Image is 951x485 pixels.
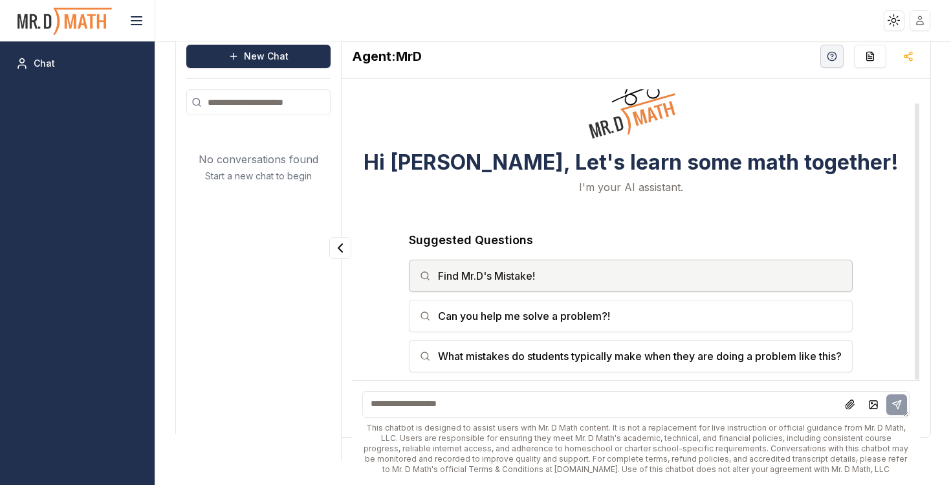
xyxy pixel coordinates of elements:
[364,151,899,174] h3: Hi [PERSON_NAME], Let's learn some math together!
[579,179,683,195] p: I'm your AI assistant.
[352,47,422,65] h2: MrD
[34,57,55,70] span: Chat
[409,260,853,292] button: Find Mr.D's Mistake!
[199,152,318,167] p: No conversations found
[16,4,113,38] img: PromptOwl
[854,45,886,68] button: Fill Questions
[409,340,853,372] button: What mistakes do students typically make when they are doing a problem like this?
[820,45,844,68] button: Help Videos
[362,423,910,475] div: This chatbot is designed to assist users with Mr. D Math content. It is not a replacement for liv...
[10,52,144,75] a: Chat
[186,45,331,68] button: New Chat
[409,231,853,249] h3: Suggested Questions
[409,300,853,332] button: Can you help me solve a problem?!
[911,11,930,30] img: placeholder-user.jpg
[329,237,351,259] button: Collapse panel
[205,170,312,183] p: Start a new chat to begin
